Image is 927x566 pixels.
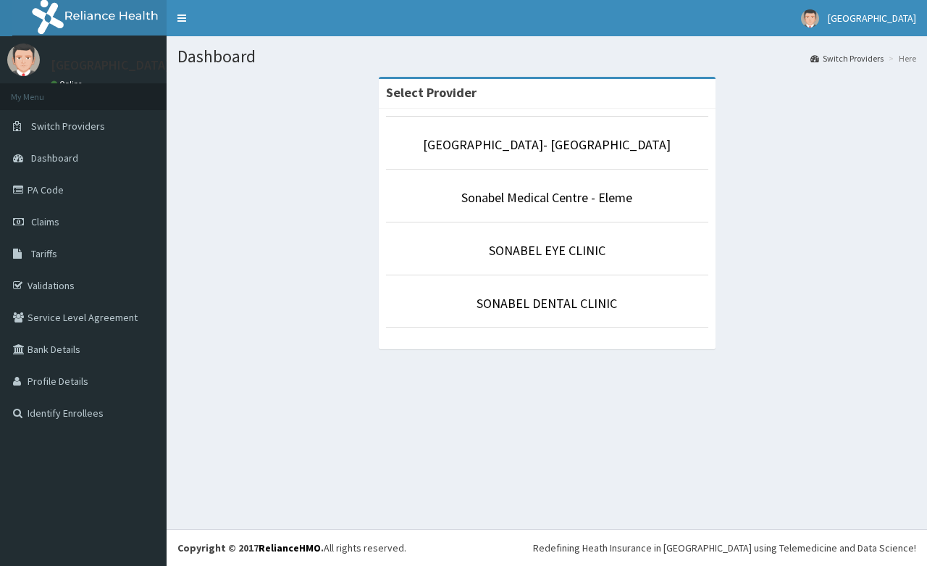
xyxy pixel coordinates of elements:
span: [GEOGRAPHIC_DATA] [828,12,916,25]
img: User Image [801,9,819,28]
span: Switch Providers [31,120,105,133]
span: Claims [31,215,59,228]
footer: All rights reserved. [167,529,927,566]
span: Dashboard [31,151,78,165]
a: SONABEL DENTAL CLINIC [477,295,617,312]
a: RelianceHMO [259,541,321,554]
p: [GEOGRAPHIC_DATA] [51,59,170,72]
a: [GEOGRAPHIC_DATA]- [GEOGRAPHIC_DATA] [423,136,671,153]
strong: Copyright © 2017 . [177,541,324,554]
img: User Image [7,43,40,76]
h1: Dashboard [177,47,916,66]
a: Sonabel Medical Centre - Eleme [461,189,632,206]
span: Tariffs [31,247,57,260]
div: Redefining Heath Insurance in [GEOGRAPHIC_DATA] using Telemedicine and Data Science! [533,541,916,555]
strong: Select Provider [386,84,477,101]
a: Switch Providers [810,52,884,64]
a: Online [51,79,85,89]
a: SONABEL EYE CLINIC [489,242,605,259]
li: Here [885,52,916,64]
